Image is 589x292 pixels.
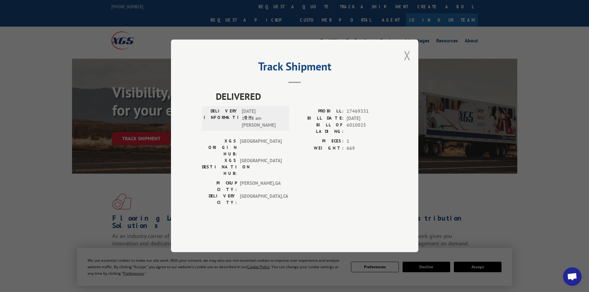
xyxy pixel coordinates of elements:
[204,108,239,129] label: DELIVERY INFORMATION:
[347,115,387,122] span: [DATE]
[347,122,387,135] span: 6010025
[202,180,237,193] label: PICKUP CITY:
[240,193,282,206] span: [GEOGRAPHIC_DATA] , CA
[347,138,387,145] span: 1
[216,90,387,104] span: DELIVERED
[347,108,387,115] span: 17469331
[242,108,284,129] span: [DATE] 11:08 am [PERSON_NAME]
[202,193,237,206] label: DELIVERY CITY:
[202,138,237,158] label: XGS ORIGIN HUB:
[347,145,387,152] span: 669
[295,138,344,145] label: PIECES:
[295,115,344,122] label: BILL DATE:
[563,267,582,286] div: Open chat
[295,145,344,152] label: WEIGHT:
[240,180,282,193] span: [PERSON_NAME] , GA
[240,158,282,177] span: [GEOGRAPHIC_DATA]
[202,62,387,74] h2: Track Shipment
[240,138,282,158] span: [GEOGRAPHIC_DATA]
[295,122,344,135] label: BILL OF LADING:
[202,158,237,177] label: XGS DESTINATION HUB:
[404,47,411,64] button: Close modal
[295,108,344,115] label: PROBILL:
